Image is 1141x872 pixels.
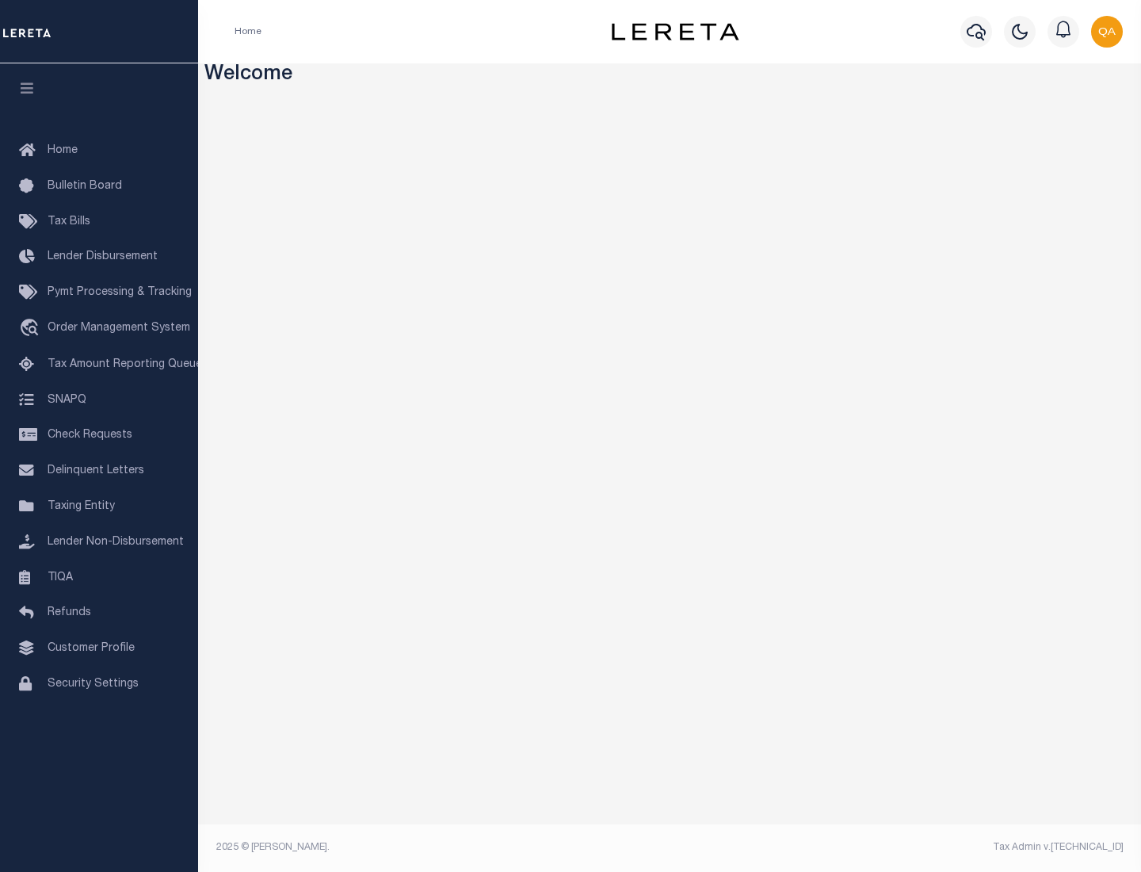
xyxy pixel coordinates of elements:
img: svg+xml;base64,PHN2ZyB4bWxucz0iaHR0cDovL3d3dy53My5vcmcvMjAwMC9zdmciIHBvaW50ZXItZXZlbnRzPSJub25lIi... [1091,16,1123,48]
span: Bulletin Board [48,181,122,192]
i: travel_explore [19,319,44,339]
span: Check Requests [48,430,132,441]
h3: Welcome [204,63,1135,88]
span: Security Settings [48,679,139,690]
span: Order Management System [48,323,190,334]
span: SNAPQ [48,394,86,405]
div: Tax Admin v.[TECHNICAL_ID] [681,840,1124,855]
span: Taxing Entity [48,501,115,512]
span: Home [48,145,78,156]
span: Pymt Processing & Tracking [48,287,192,298]
img: logo-dark.svg [612,23,738,40]
span: Delinquent Letters [48,465,144,476]
span: Tax Amount Reporting Queue [48,359,202,370]
span: Customer Profile [48,643,135,654]
div: 2025 © [PERSON_NAME]. [204,840,670,855]
span: Lender Disbursement [48,251,158,262]
span: TIQA [48,572,73,583]
li: Home [235,25,261,39]
span: Lender Non-Disbursement [48,537,184,548]
span: Tax Bills [48,216,90,228]
span: Refunds [48,607,91,618]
